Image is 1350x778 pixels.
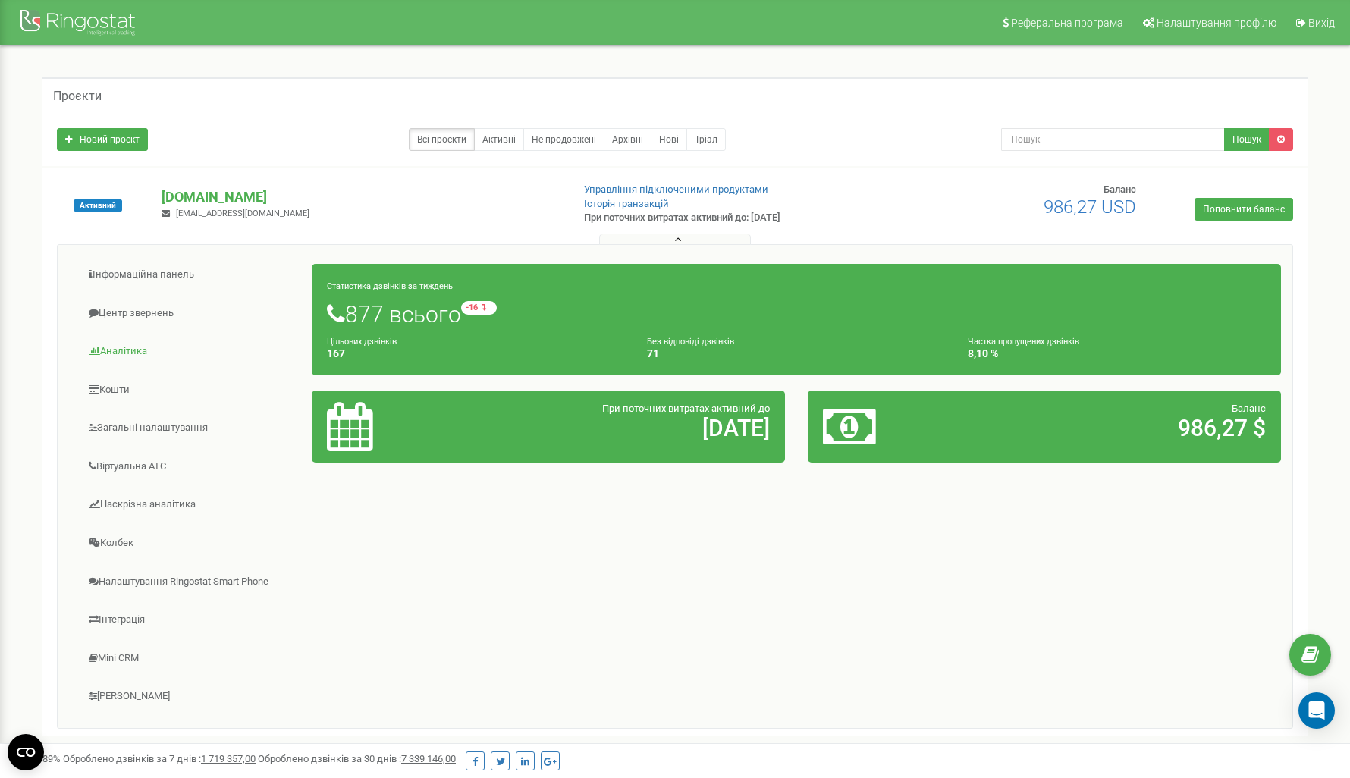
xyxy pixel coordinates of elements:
[461,301,497,315] small: -16
[63,753,256,764] span: Оброблено дзвінків за 7 днів :
[53,89,102,103] h5: Проєкти
[1308,17,1335,29] span: Вихід
[69,640,312,677] a: Mini CRM
[1232,403,1266,414] span: Баланс
[69,409,312,447] a: Загальні налаштування
[1224,128,1270,151] button: Пошук
[474,128,524,151] a: Активні
[201,753,256,764] u: 1 719 357,00
[602,403,770,414] span: При поточних витратах активний до
[482,416,769,441] h2: [DATE]
[69,486,312,523] a: Наскрізна аналітика
[69,333,312,370] a: Аналiтика
[176,209,309,218] span: [EMAIL_ADDRESS][DOMAIN_NAME]
[69,678,312,715] a: [PERSON_NAME]
[57,128,148,151] a: Новий проєкт
[1298,692,1335,729] div: Open Intercom Messenger
[69,448,312,485] a: Віртуальна АТС
[162,187,558,207] p: [DOMAIN_NAME]
[69,372,312,409] a: Кошти
[401,753,456,764] u: 7 339 146,00
[69,256,312,293] a: Інформаційна панель
[584,211,876,225] p: При поточних витратах активний до: [DATE]
[651,128,687,151] a: Нові
[327,337,397,347] small: Цільових дзвінків
[327,301,1266,327] h1: 877 всього
[968,337,1079,347] small: Частка пропущених дзвінків
[584,198,669,209] a: Історія транзакцій
[74,199,122,212] span: Активний
[1157,17,1276,29] span: Налаштування профілю
[1011,17,1123,29] span: Реферальна програма
[327,281,453,291] small: Статистика дзвінків за тиждень
[258,753,456,764] span: Оброблено дзвінків за 30 днів :
[327,348,625,359] h4: 167
[584,184,768,195] a: Управління підключеними продуктами
[8,734,44,770] button: Open CMP widget
[968,348,1266,359] h4: 8,10 %
[1104,184,1136,195] span: Баланс
[1044,196,1136,218] span: 986,27 USD
[647,348,945,359] h4: 71
[1195,198,1293,221] a: Поповнити баланс
[69,601,312,638] a: Інтеграція
[409,128,475,151] a: Всі проєкти
[69,563,312,601] a: Налаштування Ringostat Smart Phone
[604,128,651,151] a: Архівні
[647,337,734,347] small: Без відповіді дзвінків
[523,128,604,151] a: Не продовжені
[1001,128,1225,151] input: Пошук
[69,295,312,332] a: Центр звернень
[978,416,1266,441] h2: 986,27 $
[686,128,726,151] a: Тріал
[69,525,312,562] a: Колбек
